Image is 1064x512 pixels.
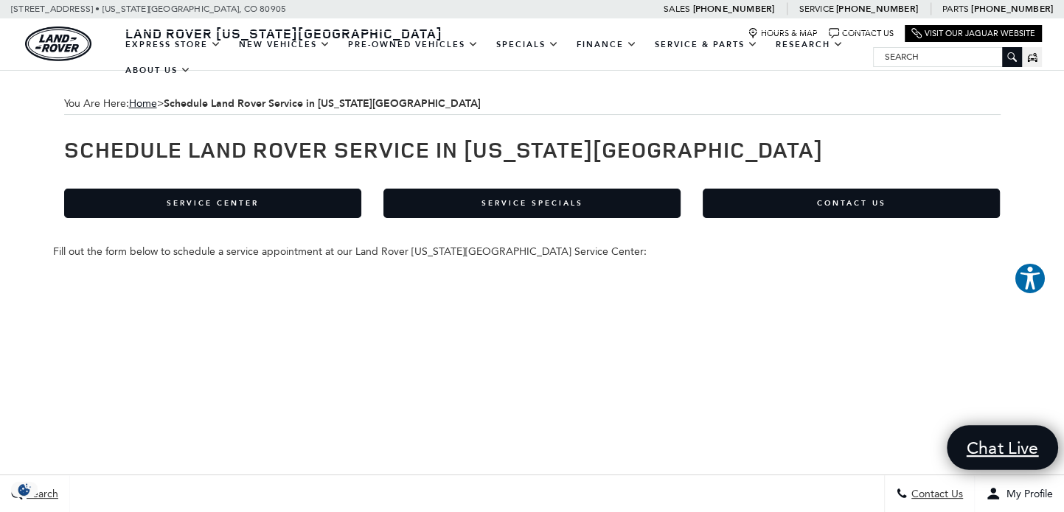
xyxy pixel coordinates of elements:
[1014,262,1046,298] aside: Accessibility Help Desk
[230,32,339,57] a: New Vehicles
[971,3,1053,15] a: [PHONE_NUMBER]
[11,4,286,14] a: [STREET_ADDRESS] • [US_STATE][GEOGRAPHIC_DATA], CO 80905
[7,482,41,497] img: Opt-Out Icon
[25,27,91,61] a: land-rover
[129,97,157,110] a: Home
[117,57,200,83] a: About Us
[64,137,1001,161] h1: Schedule Land Rover Service in [US_STATE][GEOGRAPHIC_DATA]
[125,24,442,42] span: Land Rover [US_STATE][GEOGRAPHIC_DATA]
[117,32,230,57] a: EXPRESS STORE
[692,3,774,15] a: [PHONE_NUMBER]
[767,32,852,57] a: Research
[117,24,451,42] a: Land Rover [US_STATE][GEOGRAPHIC_DATA]
[799,4,833,14] span: Service
[383,189,681,218] a: Service Specials
[1001,488,1053,500] span: My Profile
[164,97,481,111] strong: Schedule Land Rover Service in [US_STATE][GEOGRAPHIC_DATA]
[975,475,1064,512] button: Open user profile menu
[646,32,767,57] a: Service & Parts
[911,28,1035,39] a: Visit Our Jaguar Website
[25,27,91,61] img: Land Rover
[874,48,1021,66] input: Search
[64,189,361,218] a: Service Center
[836,3,918,15] a: [PHONE_NUMBER]
[568,32,646,57] a: Finance
[959,437,1047,459] span: Chat Live
[7,482,41,497] section: Click to Open Cookie Consent Modal
[829,28,894,39] a: Contact Us
[487,32,568,57] a: Specials
[64,93,1001,115] div: Breadcrumbs
[339,32,487,57] a: Pre-Owned Vehicles
[942,4,969,14] span: Parts
[664,4,690,14] span: Sales
[703,189,1000,218] a: Contact Us
[947,425,1058,470] a: Chat Live
[64,93,1001,115] span: You Are Here:
[129,97,481,110] span: >
[748,28,818,39] a: Hours & Map
[1014,262,1046,295] button: Explore your accessibility options
[117,32,873,83] nav: Main Navigation
[908,488,963,500] span: Contact Us
[53,245,1012,258] div: Fill out the form below to schedule a service appointment at our Land Rover [US_STATE][GEOGRAPHIC...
